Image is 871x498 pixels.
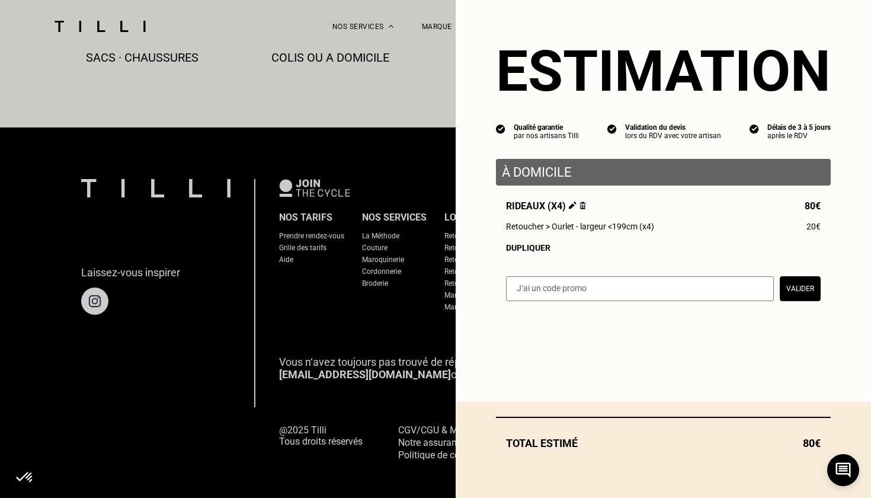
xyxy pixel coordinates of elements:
[579,202,586,209] img: Supprimer
[502,165,825,180] p: À domicile
[625,132,721,140] div: lors du RDV avec votre artisan
[780,276,821,301] button: Valider
[496,123,505,134] img: icon list info
[805,200,821,212] span: 80€
[569,202,577,209] img: Éditer
[767,123,831,132] div: Délais de 3 à 5 jours
[767,132,831,140] div: après le RDV
[506,243,821,253] div: Dupliquer
[506,200,586,212] span: Rideaux (x4)
[506,276,774,301] input: J‘ai un code promo
[806,222,821,231] span: 20€
[506,222,654,231] span: Retoucher > Ourlet - largeur <199cm (x4)
[803,437,821,449] span: 80€
[496,437,831,449] div: Total estimé
[625,123,721,132] div: Validation du devis
[514,132,579,140] div: par nos artisans Tilli
[607,123,617,134] img: icon list info
[514,123,579,132] div: Qualité garantie
[496,38,831,104] section: Estimation
[750,123,759,134] img: icon list info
